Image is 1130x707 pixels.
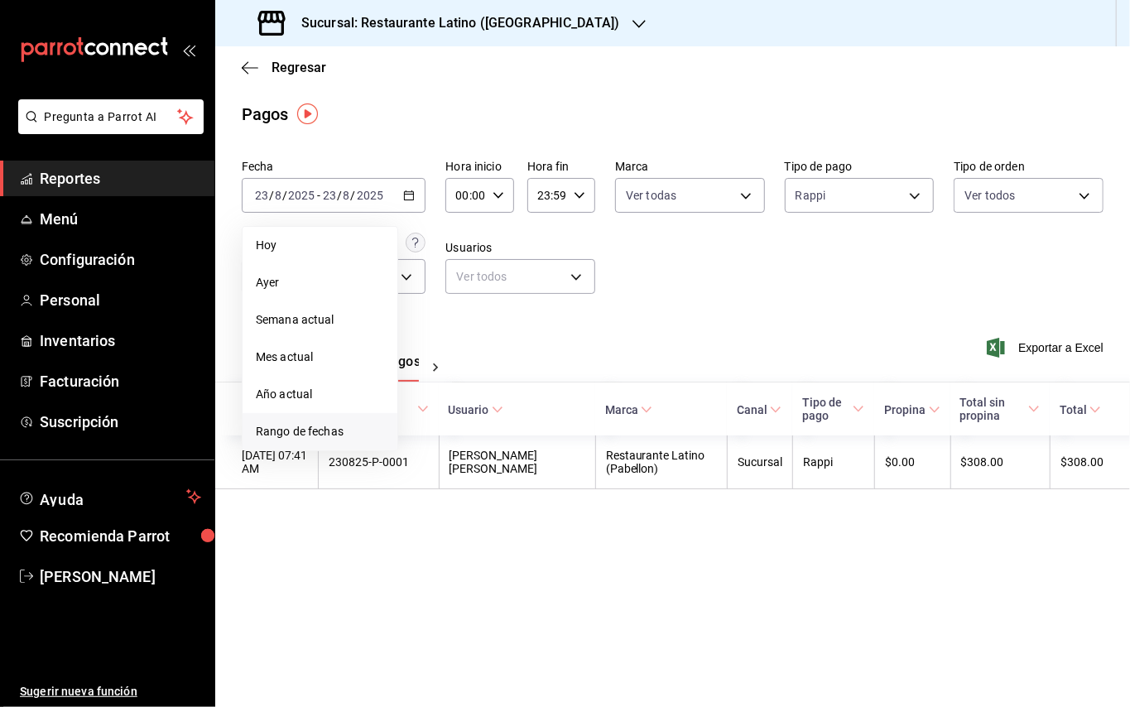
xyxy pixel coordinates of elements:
span: Ver todos [964,187,1015,204]
span: Configuración [40,248,201,271]
span: / [269,189,274,202]
span: Reportes [40,167,201,190]
span: Canal [737,403,781,416]
div: Pagos [242,102,289,127]
div: Restaurante Latino (Pabellon) [606,449,717,475]
span: - [317,189,320,202]
label: Tipo de orden [954,161,1104,173]
span: Total sin propina [960,396,1040,422]
div: Sucursal [738,455,782,469]
span: / [351,189,356,202]
span: / [282,189,287,202]
div: [DATE] 07:41 AM [242,449,308,475]
span: Usuario [449,403,503,416]
input: ---- [287,189,315,202]
span: Inventarios [40,329,201,352]
span: Hoy [256,237,384,254]
span: Pregunta a Parrot AI [45,108,178,126]
span: Ayer [256,274,384,291]
button: Exportar a Excel [990,338,1104,358]
div: 230825-P-0001 [329,455,428,469]
span: Suscripción [40,411,201,433]
span: Rango de fechas [256,423,384,440]
span: Recomienda Parrot [40,525,201,547]
button: Regresar [242,60,326,75]
button: Pregunta a Parrot AI [18,99,204,134]
input: -- [254,189,269,202]
input: ---- [356,189,384,202]
span: Semana actual [256,311,384,329]
span: Tipo de pago [802,396,865,422]
span: Facturación [40,370,201,392]
span: Sugerir nueva función [20,683,201,700]
div: Rappi [803,455,865,469]
span: Regresar [272,60,326,75]
h3: Sucursal: Restaurante Latino ([GEOGRAPHIC_DATA]) [288,13,619,33]
span: Propina [884,403,940,416]
input: -- [322,189,337,202]
div: $308.00 [1060,455,1104,469]
span: Año actual [256,386,384,403]
div: $0.00 [885,455,940,469]
label: Fecha [242,161,426,173]
div: [PERSON_NAME] [PERSON_NAME] [450,449,585,475]
label: Hora inicio [445,161,513,173]
span: Ayuda [40,487,180,507]
label: Marca [615,161,765,173]
label: Usuarios [445,243,595,254]
span: Marca [605,403,652,416]
span: Rappi [796,187,826,204]
label: Tipo de pago [785,161,935,173]
img: Tooltip marker [297,103,318,124]
span: Personal [40,289,201,311]
span: [PERSON_NAME] [40,565,201,588]
div: $308.00 [961,455,1040,469]
span: Total [1060,403,1101,416]
span: / [337,189,342,202]
input: -- [343,189,351,202]
span: Ver todas [626,187,676,204]
input: -- [274,189,282,202]
span: Mes actual [256,349,384,366]
button: open_drawer_menu [182,43,195,56]
a: Pregunta a Parrot AI [12,120,204,137]
span: Menú [40,208,201,230]
label: Hora fin [527,161,595,173]
div: Ver todos [445,259,595,294]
